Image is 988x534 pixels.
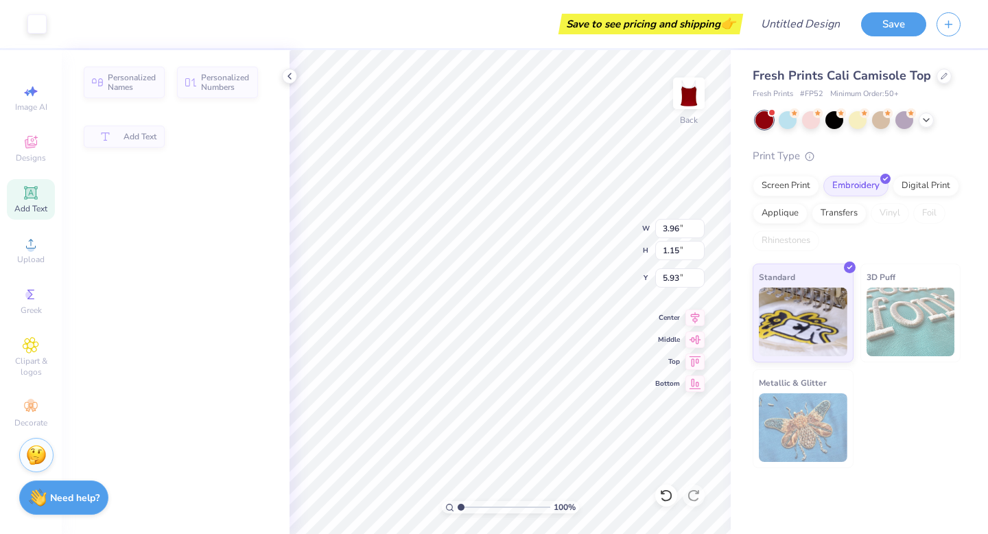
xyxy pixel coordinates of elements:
[201,73,250,92] span: Personalized Numbers
[15,102,47,113] span: Image AI
[7,356,55,378] span: Clipart & logos
[680,114,698,126] div: Back
[123,132,156,141] span: Add Text
[720,15,736,32] span: 👉
[759,270,795,284] span: Standard
[21,305,42,316] span: Greek
[871,203,909,224] div: Vinyl
[554,501,576,513] span: 100 %
[753,203,808,224] div: Applique
[655,313,680,323] span: Center
[753,67,931,84] span: Fresh Prints Cali Camisole Top
[14,203,47,214] span: Add Text
[17,254,45,265] span: Upload
[750,10,851,38] input: Untitled Design
[759,375,827,390] span: Metallic & Glitter
[867,288,955,356] img: 3D Puff
[913,203,945,224] div: Foil
[753,176,819,196] div: Screen Print
[655,335,680,345] span: Middle
[675,80,703,107] img: Back
[655,357,680,367] span: Top
[800,89,823,100] span: # FP52
[108,73,156,92] span: Personalized Names
[867,270,895,284] span: 3D Puff
[861,12,926,36] button: Save
[16,152,46,163] span: Designs
[753,89,793,100] span: Fresh Prints
[823,176,889,196] div: Embroidery
[14,417,47,428] span: Decorate
[655,379,680,388] span: Bottom
[759,288,847,356] img: Standard
[893,176,959,196] div: Digital Print
[562,14,740,34] div: Save to see pricing and shipping
[753,148,961,164] div: Print Type
[812,203,867,224] div: Transfers
[753,231,819,251] div: Rhinestones
[759,393,847,462] img: Metallic & Glitter
[830,89,899,100] span: Minimum Order: 50 +
[50,491,99,504] strong: Need help?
